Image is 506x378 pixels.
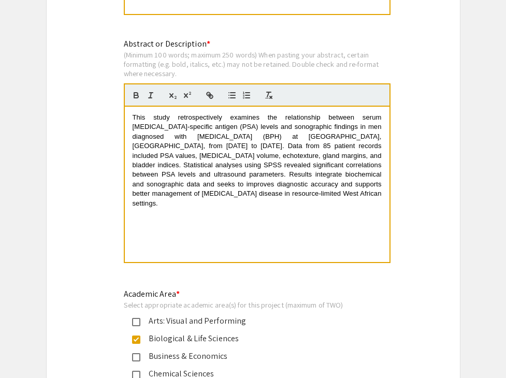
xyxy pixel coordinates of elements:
[133,113,384,207] span: This study retrospectively examines the relationship between serum [MEDICAL_DATA]-specific antige...
[124,300,366,310] div: Select appropriate academic area(s) for this project (maximum of TWO)
[124,50,391,78] div: (Minimum 100 words; maximum 250 words) When pasting your abstract, certain formatting (e.g. bold,...
[140,332,358,345] div: Biological & Life Sciences
[124,38,210,49] mat-label: Abstract or Description
[140,350,358,362] div: Business & Economics
[124,288,180,299] mat-label: Academic Area
[8,331,44,370] iframe: Chat
[140,315,358,327] div: Arts: Visual and Performing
